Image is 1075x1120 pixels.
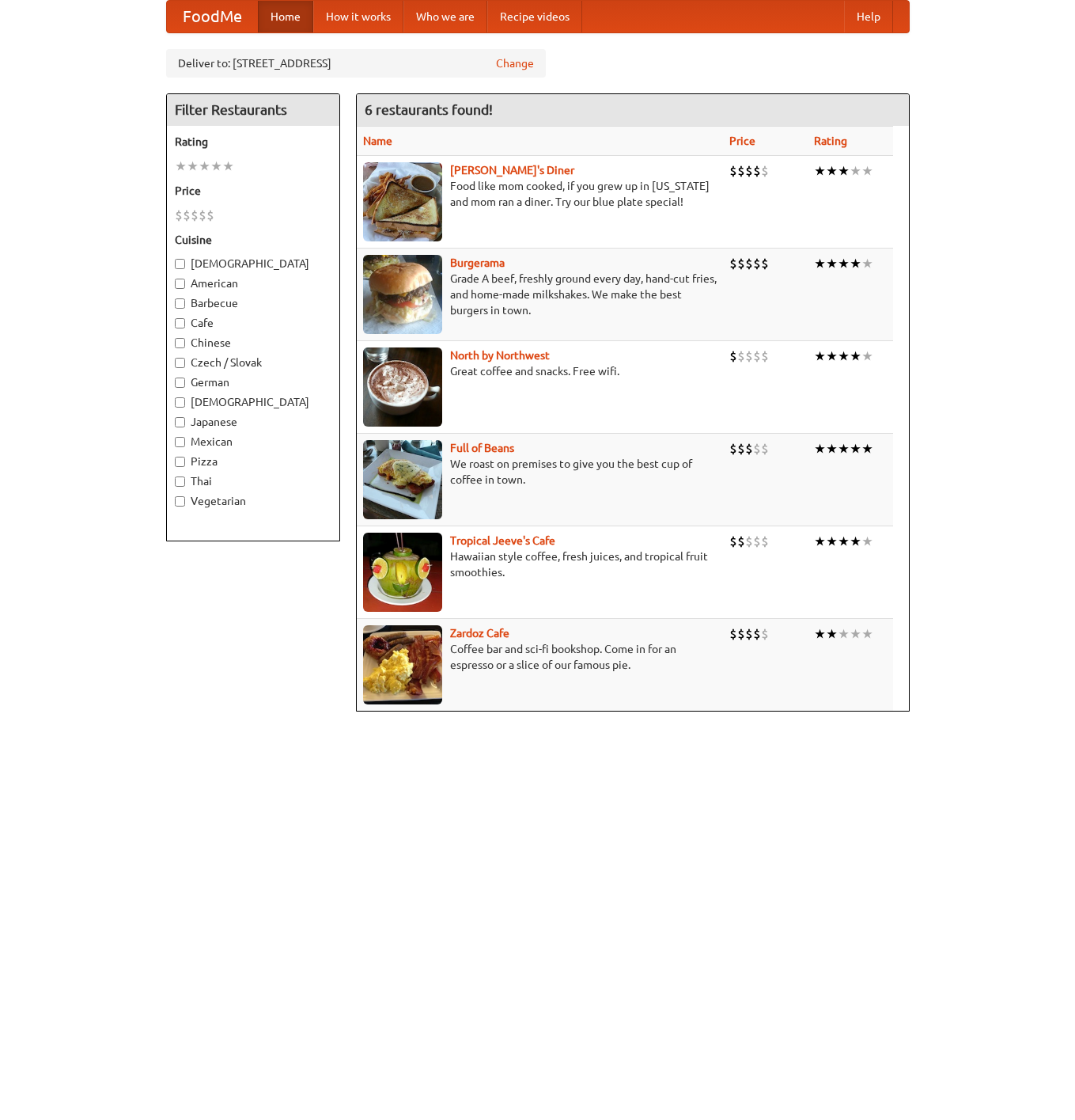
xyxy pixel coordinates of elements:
[175,207,183,224] li: $
[175,476,185,487] input: Thai
[861,162,873,180] li: ★
[737,162,745,180] li: $
[450,256,505,269] a: Burgerama
[745,440,753,457] li: $
[814,255,826,272] li: ★
[737,625,745,643] li: $
[861,255,873,272] li: ★
[175,394,331,410] label: [DEMOGRAPHIC_DATA]
[450,442,514,454] a: Full of Beans
[487,1,582,32] a: Recipe videos
[861,533,873,550] li: ★
[175,457,185,467] input: Pizza
[175,378,185,388] input: German
[753,255,761,272] li: $
[814,440,826,457] li: ★
[363,641,717,673] p: Coffee bar and sci-fi bookshop. Come in for an espresso or a slice of our famous pie.
[814,135,847,147] a: Rating
[363,456,717,488] p: We roast on premises to give you the best cup of coffee in town.
[313,1,403,32] a: How it works
[814,347,826,365] li: ★
[761,440,769,457] li: $
[729,162,737,180] li: $
[363,533,442,612] img: jeeves.jpg
[175,318,185,328] input: Cafe
[826,533,838,550] li: ★
[861,440,873,457] li: ★
[175,256,331,271] label: [DEMOGRAPHIC_DATA]
[814,625,826,643] li: ★
[175,335,331,351] label: Chinese
[745,162,753,180] li: $
[175,414,331,430] label: Japanese
[175,434,331,450] label: Mexican
[850,625,861,643] li: ★
[363,162,442,241] img: sallys.jpg
[175,298,185,309] input: Barbecue
[753,625,761,643] li: $
[729,625,737,643] li: $
[745,255,753,272] li: $
[450,164,574,177] a: [PERSON_NAME]'s Diner
[737,255,745,272] li: $
[761,162,769,180] li: $
[175,358,185,368] input: Czech / Slovak
[838,255,850,272] li: ★
[761,255,769,272] li: $
[861,347,873,365] li: ★
[175,295,331,311] label: Barbecue
[175,275,331,291] label: American
[745,625,753,643] li: $
[745,533,753,550] li: $
[175,496,185,507] input: Vegetarian
[175,279,185,289] input: American
[729,255,737,272] li: $
[838,162,850,180] li: ★
[175,183,331,199] h5: Price
[814,162,826,180] li: ★
[187,158,199,175] li: ★
[191,207,199,224] li: $
[844,1,893,32] a: Help
[175,437,185,447] input: Mexican
[199,207,206,224] li: $
[175,493,331,509] label: Vegetarian
[850,347,861,365] li: ★
[838,625,850,643] li: ★
[175,134,331,150] h5: Rating
[450,534,555,547] a: Tropical Jeeve's Cafe
[826,255,838,272] li: ★
[450,349,550,362] a: North by Northwest
[175,374,331,390] label: German
[175,232,331,248] h5: Cuisine
[403,1,487,32] a: Who we are
[175,473,331,489] label: Thai
[737,533,745,550] li: $
[175,355,331,370] label: Czech / Slovak
[745,347,753,365] li: $
[363,363,717,379] p: Great coffee and snacks. Free wifi.
[838,347,850,365] li: ★
[363,135,392,147] a: Name
[210,158,222,175] li: ★
[175,315,331,331] label: Cafe
[729,533,737,550] li: $
[753,162,761,180] li: $
[753,347,761,365] li: $
[363,271,717,318] p: Grade A beef, freshly ground every day, hand-cut fries, and home-made milkshakes. We make the bes...
[175,397,185,408] input: [DEMOGRAPHIC_DATA]
[761,625,769,643] li: $
[363,178,717,210] p: Food like mom cooked, if you grew up in [US_STATE] and mom ran a diner. Try our blue plate special!
[363,440,442,519] img: beans.jpg
[850,533,861,550] li: ★
[826,625,838,643] li: ★
[729,135,755,147] a: Price
[183,207,191,224] li: $
[826,347,838,365] li: ★
[363,549,717,580] p: Hawaiian style coffee, fresh juices, and tropical fruit smoothies.
[450,627,509,640] b: Zardoz Cafe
